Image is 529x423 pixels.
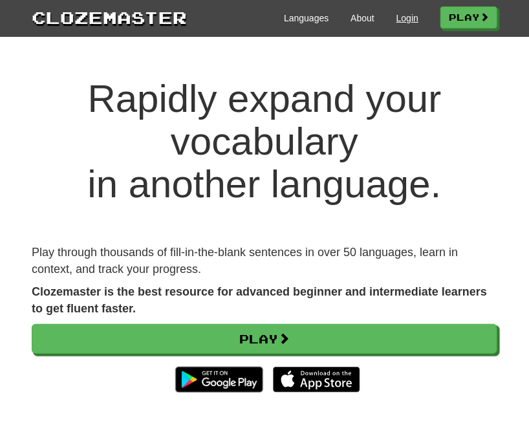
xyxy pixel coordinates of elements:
img: Download_on_the_App_Store_Badge_US-UK_135x40-25178aeef6eb6b83b96f5f2d004eda3bffbb37122de64afbaef7... [273,367,360,393]
a: Login [396,12,418,25]
img: Get it on Google Play [169,360,269,399]
a: Clozemaster [32,5,187,29]
a: Languages [284,12,329,25]
a: Play [32,324,497,354]
strong: Clozemaster is the best resource for advanced beginner and intermediate learners to get fluent fa... [32,285,487,315]
a: About [351,12,374,25]
a: Play [440,6,497,28]
p: Play through thousands of fill-in-the-blank sentences in over 50 languages, learn in context, and... [32,244,497,277]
